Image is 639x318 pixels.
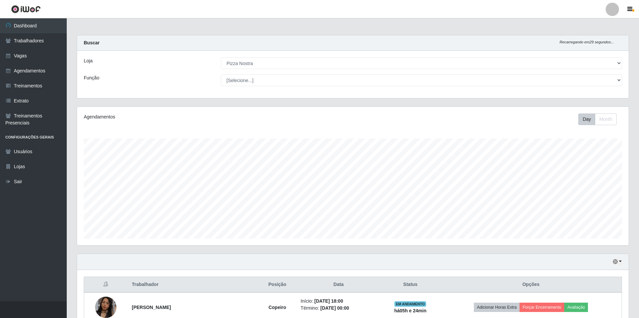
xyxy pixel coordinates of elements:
button: Month [595,113,617,125]
label: Loja [84,57,92,64]
strong: há 05 h e 24 min [394,308,426,313]
li: Término: [301,305,376,312]
strong: Copeiro [269,305,286,310]
button: Avaliação [564,303,588,312]
time: [DATE] 18:00 [314,298,343,304]
img: CoreUI Logo [11,5,41,13]
button: Day [578,113,595,125]
button: Forçar Encerramento [520,303,564,312]
strong: [PERSON_NAME] [132,305,171,310]
i: Recarregando em 29 segundos... [560,40,614,44]
div: Agendamentos [84,113,302,120]
button: Adicionar Horas Extra [474,303,520,312]
th: Data [297,277,380,293]
time: [DATE] 00:00 [320,305,349,311]
div: Toolbar with button groups [578,113,622,125]
th: Posição [258,277,296,293]
th: Status [380,277,440,293]
li: Início: [301,298,376,305]
label: Função [84,74,99,81]
strong: Buscar [84,40,99,45]
span: EM ANDAMENTO [394,301,426,307]
div: First group [578,113,617,125]
th: Opções [440,277,622,293]
th: Trabalhador [128,277,258,293]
